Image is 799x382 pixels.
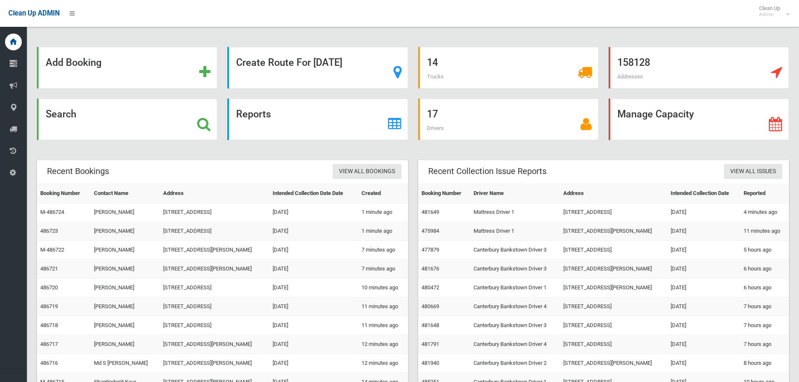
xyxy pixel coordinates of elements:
[358,222,408,241] td: 1 minute ago
[91,354,160,373] td: Md S [PERSON_NAME]
[333,164,401,179] a: View All Bookings
[470,297,560,316] td: Canterbury Bankstown Driver 4
[470,354,560,373] td: Canterbury Bankstown Driver 2
[269,184,358,203] th: Intended Collection Date Date
[667,354,740,373] td: [DATE]
[40,209,64,215] a: M-486724
[560,203,667,222] td: [STREET_ADDRESS]
[269,278,358,297] td: [DATE]
[740,297,789,316] td: 7 hours ago
[160,203,269,222] td: [STREET_ADDRESS]
[470,278,560,297] td: Canterbury Bankstown Driver 1
[422,322,439,328] a: 481648
[560,335,667,354] td: [STREET_ADDRESS]
[740,184,789,203] th: Reported
[37,47,217,88] a: Add Booking
[8,9,60,17] span: Clean Up ADMIN
[667,335,740,354] td: [DATE]
[667,184,740,203] th: Intended Collection Date
[358,184,408,203] th: Created
[269,260,358,278] td: [DATE]
[667,203,740,222] td: [DATE]
[470,222,560,241] td: Mattress Driver 1
[470,203,560,222] td: Mattress Driver 1
[422,228,439,234] a: 475984
[40,265,58,272] a: 486721
[427,108,438,120] strong: 17
[37,163,119,179] header: Recent Bookings
[227,47,408,88] a: Create Route For [DATE]
[422,341,439,347] a: 481791
[40,322,58,328] a: 486718
[160,316,269,335] td: [STREET_ADDRESS]
[470,316,560,335] td: Canterbury Bankstown Driver 3
[422,284,439,291] a: 480472
[427,57,438,68] strong: 14
[160,335,269,354] td: [STREET_ADDRESS][PERSON_NAME]
[358,316,408,335] td: 11 minutes ago
[160,354,269,373] td: [STREET_ADDRESS][PERSON_NAME]
[667,222,740,241] td: [DATE]
[236,57,342,68] strong: Create Route For [DATE]
[740,260,789,278] td: 6 hours ago
[37,99,217,140] a: Search
[740,241,789,260] td: 5 hours ago
[91,260,160,278] td: [PERSON_NAME]
[418,99,599,140] a: 17 Drivers
[160,222,269,241] td: [STREET_ADDRESS]
[560,278,667,297] td: [STREET_ADDRESS][PERSON_NAME]
[160,278,269,297] td: [STREET_ADDRESS]
[422,247,439,253] a: 477879
[560,184,667,203] th: Address
[91,335,160,354] td: [PERSON_NAME]
[422,265,439,272] a: 481676
[418,163,557,179] header: Recent Collection Issue Reports
[759,11,780,18] small: Admin
[358,335,408,354] td: 12 minutes ago
[427,125,444,131] span: Drivers
[40,247,64,253] a: M-486722
[358,297,408,316] td: 11 minutes ago
[227,99,408,140] a: Reports
[755,5,789,18] span: Clean Up
[667,241,740,260] td: [DATE]
[269,297,358,316] td: [DATE]
[160,260,269,278] td: [STREET_ADDRESS][PERSON_NAME]
[617,108,694,120] strong: Manage Capacity
[269,316,358,335] td: [DATE]
[358,260,408,278] td: 7 minutes ago
[40,341,58,347] a: 486717
[236,108,271,120] strong: Reports
[91,297,160,316] td: [PERSON_NAME]
[160,241,269,260] td: [STREET_ADDRESS][PERSON_NAME]
[418,184,471,203] th: Booking Number
[470,241,560,260] td: Canterbury Bankstown Driver 3
[560,316,667,335] td: [STREET_ADDRESS]
[740,222,789,241] td: 11 minutes ago
[91,241,160,260] td: [PERSON_NAME]
[269,203,358,222] td: [DATE]
[667,297,740,316] td: [DATE]
[91,278,160,297] td: [PERSON_NAME]
[46,57,102,68] strong: Add Booking
[422,360,439,366] a: 481940
[617,73,643,80] span: Addresses
[560,222,667,241] td: [STREET_ADDRESS][PERSON_NAME]
[609,99,789,140] a: Manage Capacity
[418,47,599,88] a: 14 Trucks
[422,209,439,215] a: 481649
[560,260,667,278] td: [STREET_ADDRESS][PERSON_NAME]
[358,354,408,373] td: 12 minutes ago
[160,184,269,203] th: Address
[269,241,358,260] td: [DATE]
[724,164,782,179] a: View All Issues
[740,203,789,222] td: 4 minutes ago
[609,47,789,88] a: 158128 Addresses
[358,241,408,260] td: 7 minutes ago
[91,184,160,203] th: Contact Name
[427,73,444,80] span: Trucks
[667,260,740,278] td: [DATE]
[470,335,560,354] td: Canterbury Bankstown Driver 4
[740,278,789,297] td: 6 hours ago
[470,260,560,278] td: Canterbury Bankstown Driver 3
